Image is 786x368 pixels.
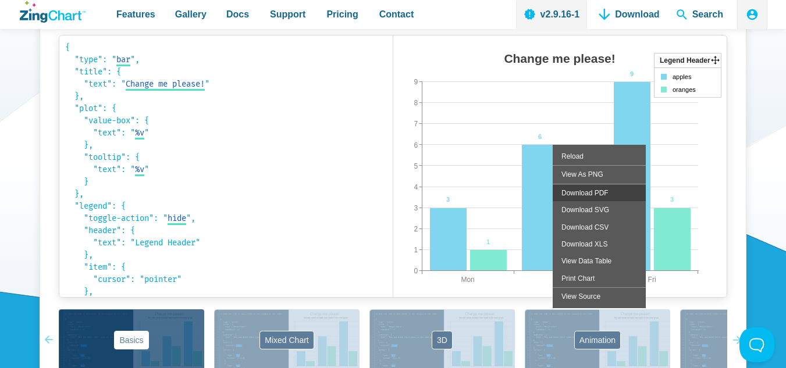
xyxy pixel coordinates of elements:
[553,235,646,252] div: Download XLS
[553,184,646,201] div: Download PDF
[116,6,155,22] span: Features
[168,213,186,223] span: hide
[553,270,646,287] div: Print Chart
[660,56,710,65] tspan: Legend Header
[116,55,130,65] span: bar
[553,288,646,305] div: View Source
[553,166,646,183] div: View As PNG
[135,128,144,138] span: %v
[126,79,205,89] span: Change me please!
[553,219,646,235] div: Download CSV
[20,1,86,23] a: ZingChart Logo. Click to return to the homepage
[326,6,358,22] span: Pricing
[135,165,144,174] span: %v
[65,41,387,291] code: { "type": " ", "title": { "text": " " }, "plot": { "value-box": { "text": " " }, "tooltip": { "te...
[739,327,774,362] iframe: Toggle Customer Support
[553,148,646,165] div: Reload
[670,196,674,203] tspan: 3
[175,6,207,22] span: Gallery
[553,252,646,269] div: View Data Table
[379,6,414,22] span: Contact
[270,6,305,22] span: Support
[553,201,646,218] div: Download SVG
[226,6,249,22] span: Docs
